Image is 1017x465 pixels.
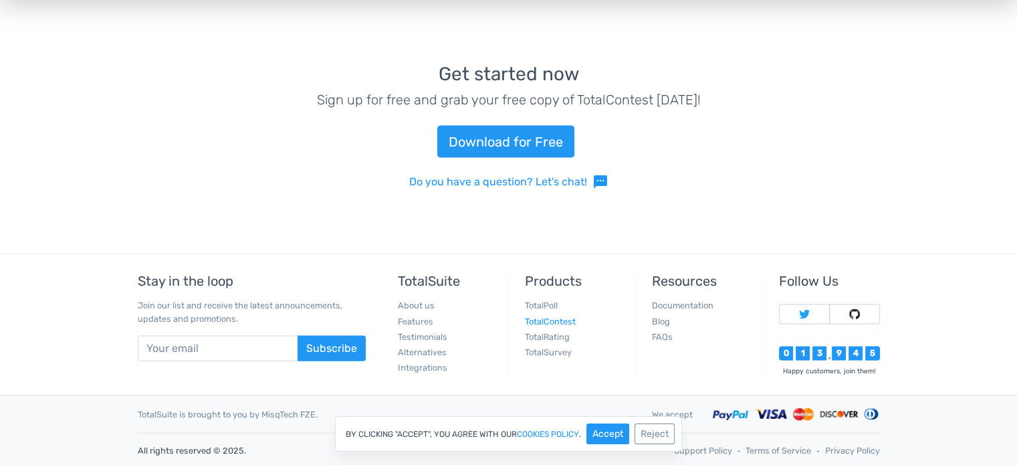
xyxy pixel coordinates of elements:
[779,347,793,361] div: 0
[128,408,642,421] div: TotalSuite is brought to you by MisqTech FZE.
[437,126,574,158] a: Download for Free
[635,424,675,444] button: Reject
[586,424,629,444] button: Accept
[652,316,670,327] a: Blog
[398,332,447,342] a: Testimonials
[398,274,498,288] h5: TotalSuite
[517,430,579,438] a: cookies policy
[335,416,682,452] div: By clicking "Accept", you agree with our .
[298,336,366,361] button: Subscribe
[849,309,860,320] img: Follow TotalSuite on Github
[779,274,879,288] h5: Follow Us
[138,90,880,110] p: Sign up for free and grab your free copy of TotalContest [DATE]!
[832,347,846,361] div: 9
[525,274,625,288] h5: Products
[138,274,366,288] h5: Stay in the loop
[138,336,298,361] input: Your email
[138,64,880,85] h3: Get started now
[398,316,433,327] a: Features
[865,347,879,361] div: 5
[652,332,673,342] a: FAQs
[525,300,558,310] a: TotalPoll
[713,407,880,422] img: Accepted payment methods
[779,366,879,376] div: Happy customers, join them!
[652,300,713,310] a: Documentation
[398,363,447,373] a: Integrations
[796,347,810,361] div: 1
[652,274,752,288] h5: Resources
[799,309,810,320] img: Follow TotalSuite on Twitter
[398,300,435,310] a: About us
[525,316,576,327] a: TotalContest
[138,299,366,324] p: Join our list and receive the latest announcements, updates and promotions.
[592,174,608,190] span: sms
[826,352,832,361] div: ,
[525,347,572,357] a: TotalSurvey
[812,347,826,361] div: 3
[642,408,703,421] div: We accept
[409,174,608,190] a: Do you have a question? Let's chat!sms
[849,347,863,361] div: 4
[525,332,570,342] a: TotalRating
[398,347,447,357] a: Alternatives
